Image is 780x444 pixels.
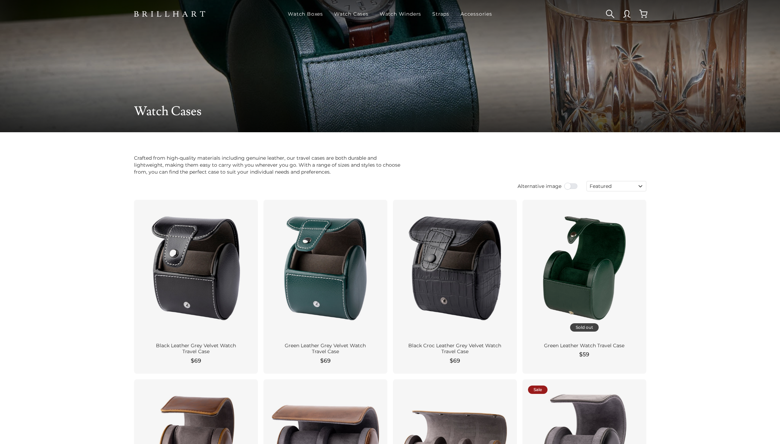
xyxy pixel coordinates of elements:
input: Use setting [564,183,578,190]
div: Green Leather Grey Velvet Watch Travel Case [272,343,379,355]
span: $69 [191,357,201,365]
a: Watch Winders [377,5,424,23]
a: Sold out Green Leather Watch Travel Case $59 [522,200,646,374]
a: Watch Boxes [285,5,326,23]
div: Black Croc Leather Grey Velvet Watch Travel Case [401,343,509,355]
span: Alternative image [518,183,561,190]
div: Black Leather Grey Velvet Watch Travel Case [142,343,250,355]
span: $69 [450,357,460,365]
a: Straps [430,5,452,23]
a: Watch Cases [331,5,371,23]
a: Black Croc Leather Grey Velvet Watch Travel Case $69 [393,200,517,374]
div: Sale [528,386,547,394]
span: $69 [320,357,331,365]
p: Crafted from high-quality materials including genuine leather, our travel cases are both durable ... [134,154,401,175]
nav: Main [285,5,495,23]
a: Black Leather Grey Velvet Watch Travel Case $69 [134,200,258,374]
a: Accessories [458,5,495,23]
a: Green Leather Grey Velvet Watch Travel Case $69 [263,200,387,374]
span: $59 [579,350,589,359]
div: Green Leather Watch Travel Case [531,343,638,349]
h1: Watch Cases [134,104,646,118]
